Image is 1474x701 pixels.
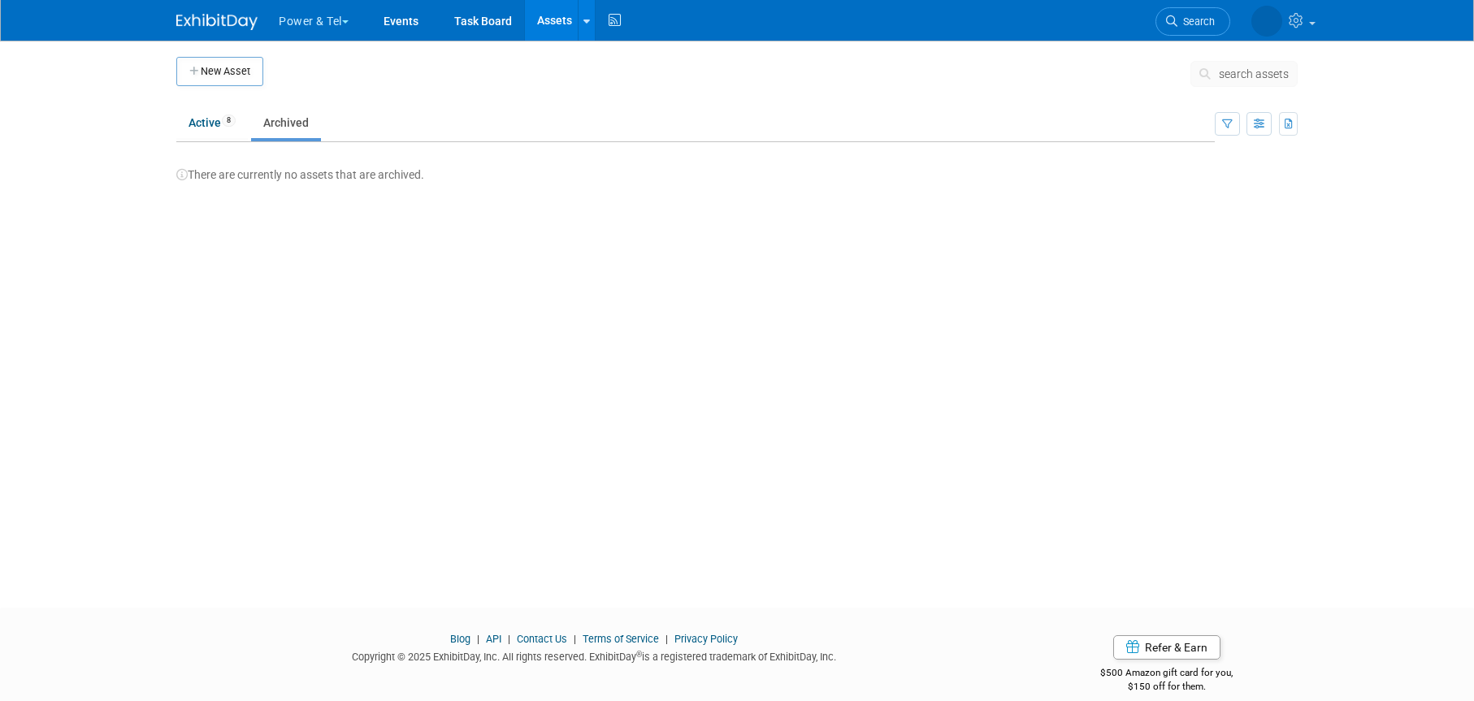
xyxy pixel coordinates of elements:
a: Contact Us [517,633,567,645]
div: $500 Amazon gift card for you, [1036,656,1298,693]
a: Active8 [176,107,248,138]
div: There are currently no assets that are archived. [176,150,1298,183]
sup: ® [636,650,642,659]
span: search assets [1219,67,1289,80]
span: | [504,633,514,645]
div: $150 off for them. [1036,680,1298,694]
span: | [570,633,580,645]
img: ExhibitDay [176,14,258,30]
span: Search [1177,15,1215,28]
a: Archived [251,107,321,138]
a: Refer & Earn [1113,635,1220,660]
a: Terms of Service [583,633,659,645]
span: | [661,633,672,645]
span: | [473,633,483,645]
button: New Asset [176,57,263,86]
a: Privacy Policy [674,633,738,645]
a: Blog [450,633,470,645]
div: Copyright © 2025 ExhibitDay, Inc. All rights reserved. ExhibitDay is a registered trademark of Ex... [176,646,1012,664]
button: search assets [1190,61,1298,87]
img: Melissa Seibring [1251,6,1282,37]
a: Search [1155,7,1230,36]
a: API [486,633,501,645]
span: 8 [222,115,236,127]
